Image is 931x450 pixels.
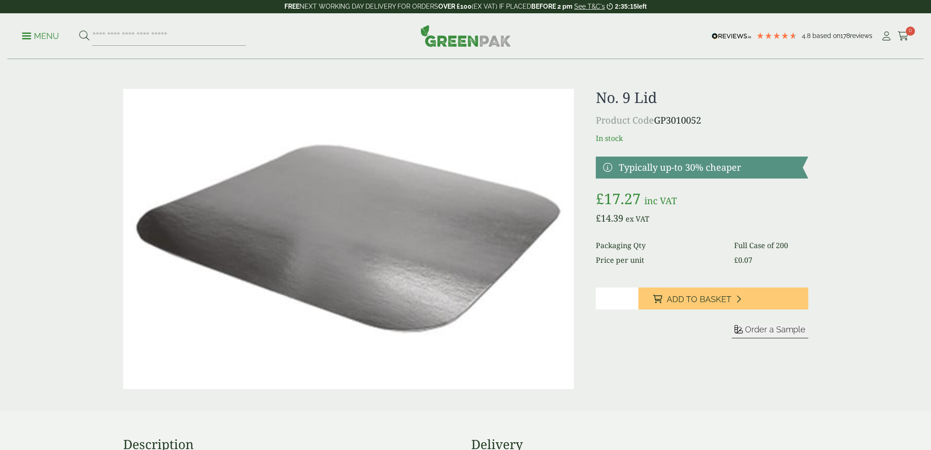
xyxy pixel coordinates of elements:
[712,33,751,39] img: REVIEWS.io
[596,114,654,126] span: Product Code
[850,32,872,39] span: reviews
[596,189,641,208] bdi: 17.27
[22,31,59,42] p: Menu
[438,3,472,10] strong: OVER £100
[626,214,649,224] span: ex VAT
[898,29,909,43] a: 0
[732,324,808,338] button: Order a Sample
[22,31,59,40] a: Menu
[734,255,752,265] bdi: 0.07
[898,32,909,41] i: Cart
[906,27,915,36] span: 0
[596,240,723,251] dt: Packaging Qty
[596,89,808,106] h1: No. 9 Lid
[637,3,647,10] span: left
[596,212,623,224] bdi: 14.39
[840,32,850,39] span: 178
[531,3,572,10] strong: BEFORE 2 pm
[881,32,892,41] i: My Account
[638,287,808,309] button: Add to Basket
[420,25,511,47] img: GreenPak Supplies
[574,3,605,10] a: See T&C's
[284,3,299,10] strong: FREE
[734,240,808,251] dd: Full Case of 200
[644,195,677,207] span: inc VAT
[596,189,604,208] span: £
[756,32,797,40] div: 4.78 Stars
[802,32,812,39] span: 4.8
[734,255,738,265] span: £
[745,325,806,334] span: Order a Sample
[596,212,601,224] span: £
[596,255,723,266] dt: Price per unit
[667,294,731,304] span: Add to Basket
[596,133,808,144] p: In stock
[123,89,574,389] img: 3010052 No.9 Lid
[596,114,808,127] p: GP3010052
[812,32,840,39] span: Based on
[615,3,637,10] span: 2:35:15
